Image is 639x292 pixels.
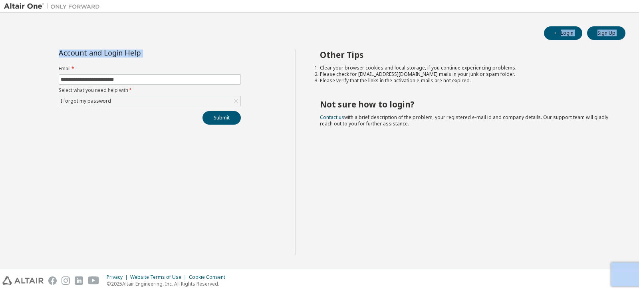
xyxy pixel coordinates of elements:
[320,71,611,77] li: Please check for [EMAIL_ADDRESS][DOMAIN_NAME] mails in your junk or spam folder.
[59,66,241,72] label: Email
[62,276,70,285] img: instagram.svg
[59,96,240,106] div: I forgot my password
[48,276,57,285] img: facebook.svg
[320,77,611,84] li: Please verify that the links in the activation e-mails are not expired.
[59,87,241,93] label: Select what you need help with
[202,111,241,125] button: Submit
[320,65,611,71] li: Clear your browser cookies and local storage, if you continue experiencing problems.
[544,26,582,40] button: Login
[320,114,608,127] span: with a brief description of the problem, your registered e-mail id and company details. Our suppo...
[189,274,230,280] div: Cookie Consent
[130,274,189,280] div: Website Terms of Use
[4,2,104,10] img: Altair One
[60,97,112,105] div: I forgot my password
[320,114,344,121] a: Contact us
[59,50,204,56] div: Account and Login Help
[2,276,44,285] img: altair_logo.svg
[75,276,83,285] img: linkedin.svg
[320,99,611,109] h2: Not sure how to login?
[587,26,625,40] button: Sign Up
[107,274,130,280] div: Privacy
[107,280,230,287] p: © 2025 Altair Engineering, Inc. All Rights Reserved.
[88,276,99,285] img: youtube.svg
[320,50,611,60] h2: Other Tips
